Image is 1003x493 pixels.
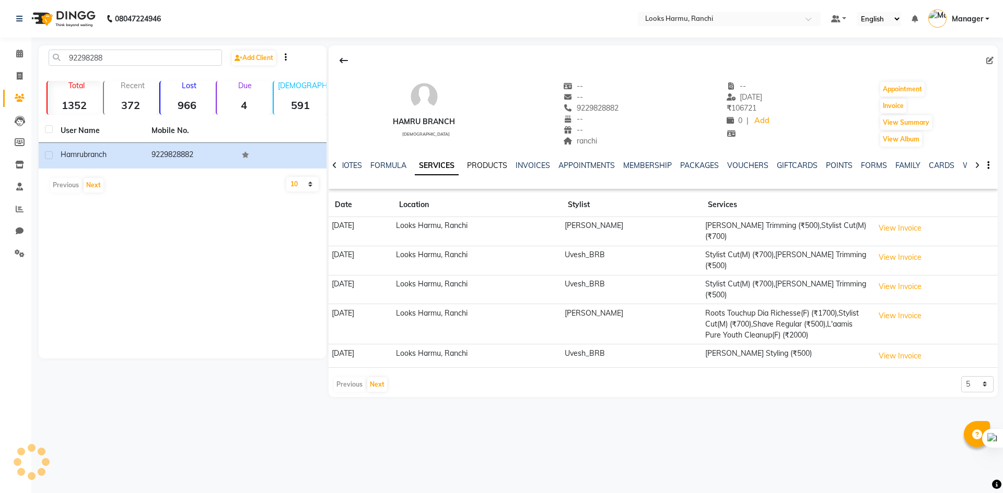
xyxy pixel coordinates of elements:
p: Lost [165,81,214,90]
img: logo [27,4,98,33]
th: Date [329,193,393,217]
td: Uvesh_BRB [562,246,702,275]
a: NOTES [339,161,362,170]
span: ₹ [727,103,731,113]
b: 08047224946 [115,4,161,33]
button: View Invoice [874,348,926,364]
input: Search by Name/Mobile/Email/Code [49,50,222,66]
td: [DATE] [329,246,393,275]
th: User Name [54,119,145,143]
a: CARDS [929,161,954,170]
td: Uvesh_BRB [562,344,702,368]
span: | [747,115,749,126]
a: WALLET [963,161,993,170]
a: SERVICES [415,157,459,175]
a: FORMS [861,161,887,170]
strong: 1352 [48,99,101,112]
span: 0 [727,116,742,125]
button: Invoice [880,99,906,113]
td: [PERSON_NAME] Styling (₹500) [702,344,870,368]
button: Appointment [880,82,925,97]
a: MEMBERSHIP [623,161,672,170]
a: INVOICES [516,161,550,170]
td: Looks Harmu, Ranchi [393,217,562,246]
span: Manager [952,14,983,25]
td: Roots Touchup Dia Richesse(F) (₹1700),Stylist Cut(M) (₹700),Shave Regular (₹500),L'aamis Pure You... [702,304,870,344]
strong: 591 [274,99,327,112]
span: ranchi [563,136,597,146]
button: View Invoice [874,220,926,236]
a: PRODUCTS [467,161,507,170]
td: [DATE] [329,304,393,344]
span: -- [563,114,583,124]
span: 9229828882 [563,103,619,113]
td: [DATE] [329,275,393,304]
a: Add [753,114,771,128]
span: branch [84,150,107,159]
span: [DEMOGRAPHIC_DATA] [402,131,450,137]
a: POINTS [826,161,853,170]
img: avatar [409,81,440,112]
a: FORMULA [370,161,406,170]
strong: 966 [160,99,214,112]
span: hamru [61,150,84,159]
th: Location [393,193,562,217]
td: Looks Harmu, Ranchi [393,304,562,344]
button: Next [367,377,387,392]
th: Stylist [562,193,702,217]
span: -- [563,81,583,91]
button: Next [84,178,103,193]
strong: 372 [104,99,157,112]
span: -- [727,81,747,91]
span: 106721 [727,103,756,113]
td: Stylist Cut(M) (₹700),[PERSON_NAME] Trimming (₹500) [702,275,870,304]
td: [PERSON_NAME] [562,217,702,246]
p: Total [52,81,101,90]
span: -- [563,92,583,102]
img: Manager [928,9,947,28]
td: [DATE] [329,217,393,246]
button: View Album [880,132,922,147]
td: Looks Harmu, Ranchi [393,246,562,275]
td: [DATE] [329,344,393,368]
td: 9229828882 [145,143,236,169]
td: [PERSON_NAME] Trimming (₹500),Stylist Cut(M) (₹700) [702,217,870,246]
p: Due [219,81,270,90]
button: View Invoice [874,279,926,295]
a: PACKAGES [680,161,719,170]
td: [PERSON_NAME] [562,304,702,344]
th: Services [702,193,870,217]
p: [DEMOGRAPHIC_DATA] [278,81,327,90]
a: Add Client [232,51,276,65]
a: APPOINTMENTS [558,161,615,170]
span: -- [563,125,583,135]
button: View Invoice [874,249,926,266]
strong: 4 [217,99,270,112]
td: Looks Harmu, Ranchi [393,275,562,304]
div: Back to Client [333,51,355,70]
a: VOUCHERS [727,161,768,170]
a: FAMILY [895,161,920,170]
th: Mobile No. [145,119,236,143]
button: View Summary [880,115,932,130]
td: Stylist Cut(M) (₹700),[PERSON_NAME] Trimming (₹500) [702,246,870,275]
div: hamru branch [393,116,455,127]
button: View Invoice [874,308,926,324]
span: [DATE] [727,92,763,102]
p: Recent [108,81,157,90]
a: GIFTCARDS [777,161,818,170]
td: Uvesh_BRB [562,275,702,304]
td: Looks Harmu, Ranchi [393,344,562,368]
